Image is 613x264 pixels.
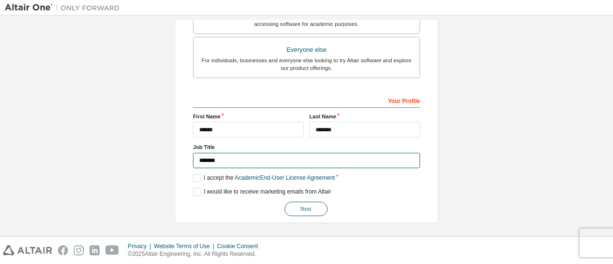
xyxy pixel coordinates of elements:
[74,245,84,255] img: instagram.svg
[58,245,68,255] img: facebook.svg
[128,250,264,258] p: © 2025 Altair Engineering, Inc. All Rights Reserved.
[199,12,414,28] div: For faculty & administrators of academic institutions administering students and accessing softwa...
[193,143,420,151] label: Job Title
[193,174,335,182] label: I accept the
[284,202,328,216] button: Next
[154,242,217,250] div: Website Terms of Use
[309,113,420,120] label: Last Name
[128,242,154,250] div: Privacy
[235,174,335,181] a: Academic End-User License Agreement
[217,242,263,250] div: Cookie Consent
[193,92,420,108] div: Your Profile
[3,245,52,255] img: altair_logo.svg
[90,245,100,255] img: linkedin.svg
[105,245,119,255] img: youtube.svg
[199,43,414,57] div: Everyone else
[193,113,304,120] label: First Name
[193,188,331,196] label: I would like to receive marketing emails from Altair
[5,3,125,12] img: Altair One
[199,57,414,72] div: For individuals, businesses and everyone else looking to try Altair software and explore our prod...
